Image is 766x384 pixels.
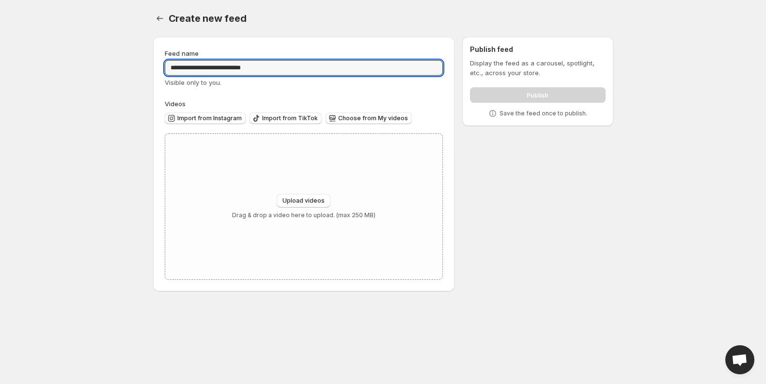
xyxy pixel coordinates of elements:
[165,49,199,57] span: Feed name
[282,197,325,205] span: Upload videos
[153,12,167,25] button: Settings
[250,112,322,124] button: Import from TikTok
[165,112,246,124] button: Import from Instagram
[326,112,412,124] button: Choose from My videos
[470,45,605,54] h2: Publish feed
[262,114,318,122] span: Import from TikTok
[470,58,605,78] p: Display the feed as a carousel, spotlight, etc., across your store.
[165,79,221,86] span: Visible only to you.
[165,100,186,108] span: Videos
[500,110,587,117] p: Save the feed once to publish.
[277,194,330,208] button: Upload videos
[725,345,754,374] a: Open chat
[177,114,242,122] span: Import from Instagram
[169,13,247,24] span: Create new feed
[232,211,375,219] p: Drag & drop a video here to upload. (max 250 MB)
[338,114,408,122] span: Choose from My videos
